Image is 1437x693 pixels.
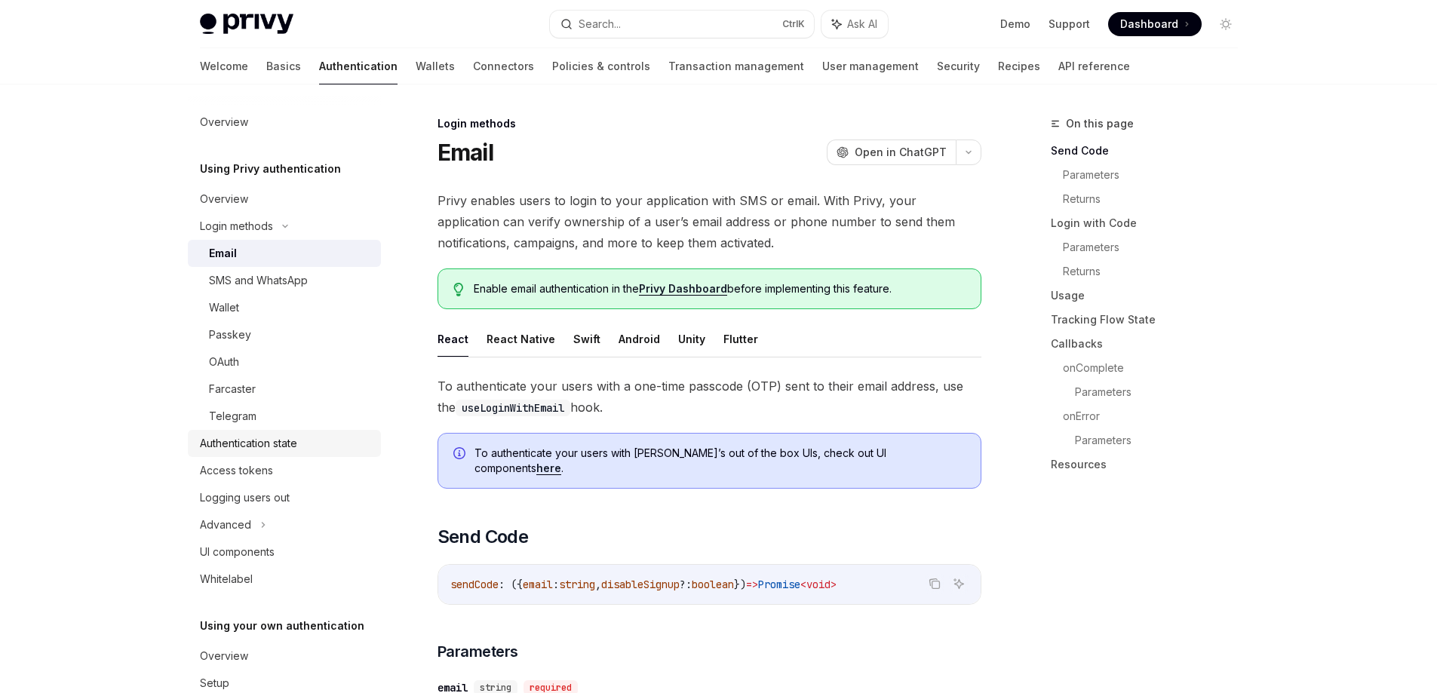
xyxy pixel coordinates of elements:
span: Enable email authentication in the before implementing this feature. [474,281,965,296]
a: Privy Dashboard [639,282,727,296]
div: Authentication state [200,434,297,452]
a: Tracking Flow State [1051,308,1250,332]
button: Search...CtrlK [550,11,814,38]
a: UI components [188,538,381,566]
div: Email [209,244,237,262]
div: Passkey [209,326,251,344]
span: Ask AI [847,17,877,32]
a: Overview [188,186,381,213]
span: : [553,578,559,591]
span: Ctrl K [782,18,805,30]
h5: Using your own authentication [200,617,364,635]
span: void [806,578,831,591]
a: Overview [188,642,381,670]
a: Authentication [319,48,398,84]
a: onError [1063,404,1250,428]
a: Callbacks [1051,332,1250,356]
a: API reference [1058,48,1130,84]
button: Toggle dark mode [1214,12,1238,36]
a: Send Code [1051,139,1250,163]
a: Connectors [473,48,534,84]
span: Promise [758,578,800,591]
span: , [595,578,601,591]
img: light logo [200,14,293,35]
a: Parameters [1063,163,1250,187]
span: Dashboard [1120,17,1178,32]
span: => [746,578,758,591]
a: Authentication state [188,430,381,457]
button: Flutter [723,321,758,357]
div: Setup [200,674,229,692]
a: Recipes [998,48,1040,84]
svg: Info [453,447,468,462]
a: onComplete [1063,356,1250,380]
div: Login methods [200,217,273,235]
div: Overview [200,113,248,131]
button: Ask AI [949,574,969,593]
button: Copy the contents from the code block [925,574,944,593]
span: sendCode [450,578,499,591]
div: Whitelabel [200,570,253,588]
a: Welcome [200,48,248,84]
div: Advanced [200,516,251,534]
button: React Native [487,321,555,357]
a: Logging users out [188,484,381,511]
a: Passkey [188,321,381,348]
a: Telegram [188,403,381,430]
span: string [559,578,595,591]
div: UI components [200,543,275,561]
a: Basics [266,48,301,84]
code: useLoginWithEmail [456,400,570,416]
button: React [438,321,468,357]
div: OAuth [209,353,239,371]
a: Returns [1063,187,1250,211]
span: To authenticate your users with a one-time passcode (OTP) sent to their email address, use the hook. [438,376,981,418]
a: Login with Code [1051,211,1250,235]
span: On this page [1066,115,1134,133]
div: Telegram [209,407,256,425]
span: Parameters [438,641,518,662]
div: Login methods [438,116,981,131]
a: Transaction management [668,48,804,84]
a: Wallets [416,48,455,84]
a: Wallet [188,294,381,321]
span: disableSignup [601,578,680,591]
div: Search... [579,15,621,33]
span: }) [734,578,746,591]
a: Support [1049,17,1090,32]
span: : ({ [499,578,523,591]
span: < [800,578,806,591]
a: Parameters [1075,428,1250,452]
a: SMS and WhatsApp [188,267,381,294]
span: ?: [680,578,692,591]
div: Overview [200,647,248,665]
a: Returns [1063,259,1250,284]
svg: Tip [453,283,464,296]
span: boolean [692,578,734,591]
a: Usage [1051,284,1250,308]
button: Open in ChatGPT [827,140,956,165]
a: Parameters [1063,235,1250,259]
div: Farcaster [209,380,256,398]
h5: Using Privy authentication [200,160,341,178]
div: Access tokens [200,461,273,480]
a: Farcaster [188,376,381,403]
span: Open in ChatGPT [855,145,947,160]
button: Android [619,321,660,357]
a: Access tokens [188,457,381,484]
div: Logging users out [200,489,290,507]
a: here [536,461,561,475]
a: Resources [1051,452,1250,477]
a: OAuth [188,348,381,376]
div: Wallet [209,299,239,317]
div: SMS and WhatsApp [209,271,308,290]
a: User management [822,48,919,84]
a: Parameters [1075,380,1250,404]
a: Dashboard [1108,12,1202,36]
span: To authenticate your users with [PERSON_NAME]’s out of the box UIs, check out UI components . [474,446,966,476]
button: Ask AI [821,11,888,38]
span: > [831,578,837,591]
a: Security [937,48,980,84]
div: Overview [200,190,248,208]
button: Unity [678,321,705,357]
